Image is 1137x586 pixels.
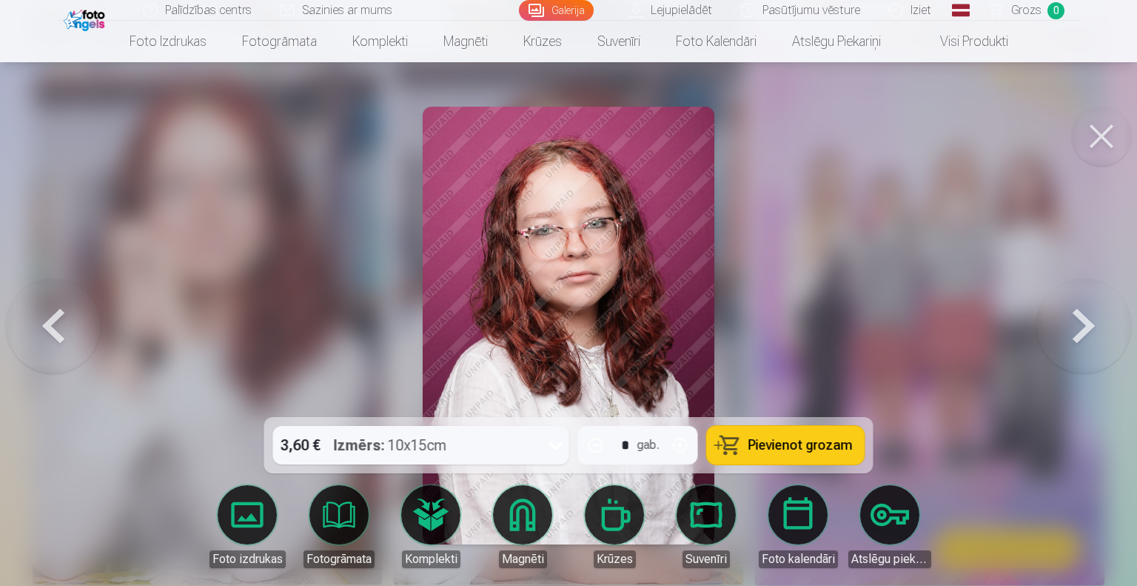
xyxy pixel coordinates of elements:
div: gab. [637,436,660,454]
span: Grozs [1011,1,1042,19]
a: Foto izdrukas [206,485,289,568]
div: Komplekti [402,550,460,568]
a: Foto kalendāri [658,21,774,62]
strong: Izmērs : [334,435,385,456]
a: Komplekti [335,21,426,62]
div: Foto izdrukas [209,550,286,568]
span: 0 [1047,2,1064,19]
button: Pievienot grozam [707,426,865,465]
div: Atslēgu piekariņi [848,550,931,568]
a: Fotogrāmata [298,485,380,568]
div: 10x15cm [334,426,447,465]
a: Krūzes [573,485,656,568]
a: Magnēti [426,21,506,62]
div: Fotogrāmata [303,550,375,568]
a: Magnēti [481,485,564,568]
a: Suvenīri [580,21,658,62]
a: Krūzes [506,21,580,62]
a: Komplekti [389,485,472,568]
a: Suvenīri [665,485,748,568]
div: Magnēti [499,550,547,568]
a: Atslēgu piekariņi [848,485,931,568]
a: Atslēgu piekariņi [774,21,899,62]
div: 3,60 € [273,426,328,465]
span: Pievienot grozam [748,439,853,452]
a: Foto kalendāri [757,485,839,568]
a: Fotogrāmata [224,21,335,62]
img: /fa1 [64,6,109,31]
div: Foto kalendāri [759,550,838,568]
a: Visi produkti [899,21,1026,62]
div: Krūzes [594,550,636,568]
div: Suvenīri [682,550,730,568]
a: Foto izdrukas [112,21,224,62]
